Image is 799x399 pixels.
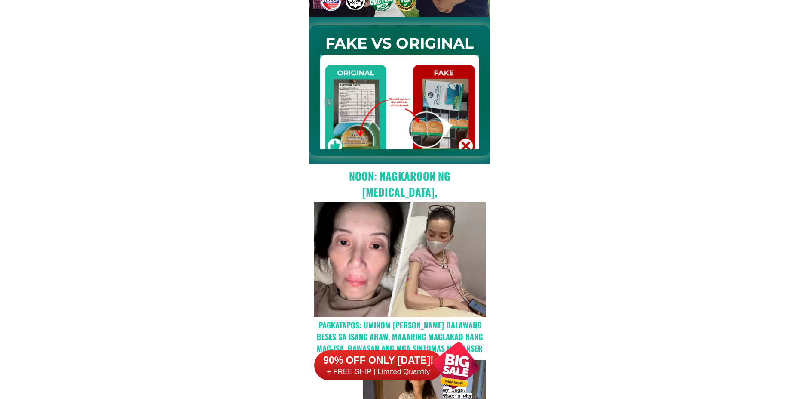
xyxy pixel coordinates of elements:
h2: pagkatapos: uminom [PERSON_NAME] dalawang beses sa isang araw, maaaring maglakad nang mag-isa, ba... [314,319,486,354]
h2: FAKE VS ORIGINAL [309,32,490,55]
img: navigation [324,98,333,106]
h6: 90% OFF ONLY [DATE]! [314,354,443,367]
h2: Noon: nagkaroon ng [MEDICAL_DATA], hindi makalakad ng normal [314,168,486,217]
h6: + FREE SHIP | Limited Quantily [314,367,443,377]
